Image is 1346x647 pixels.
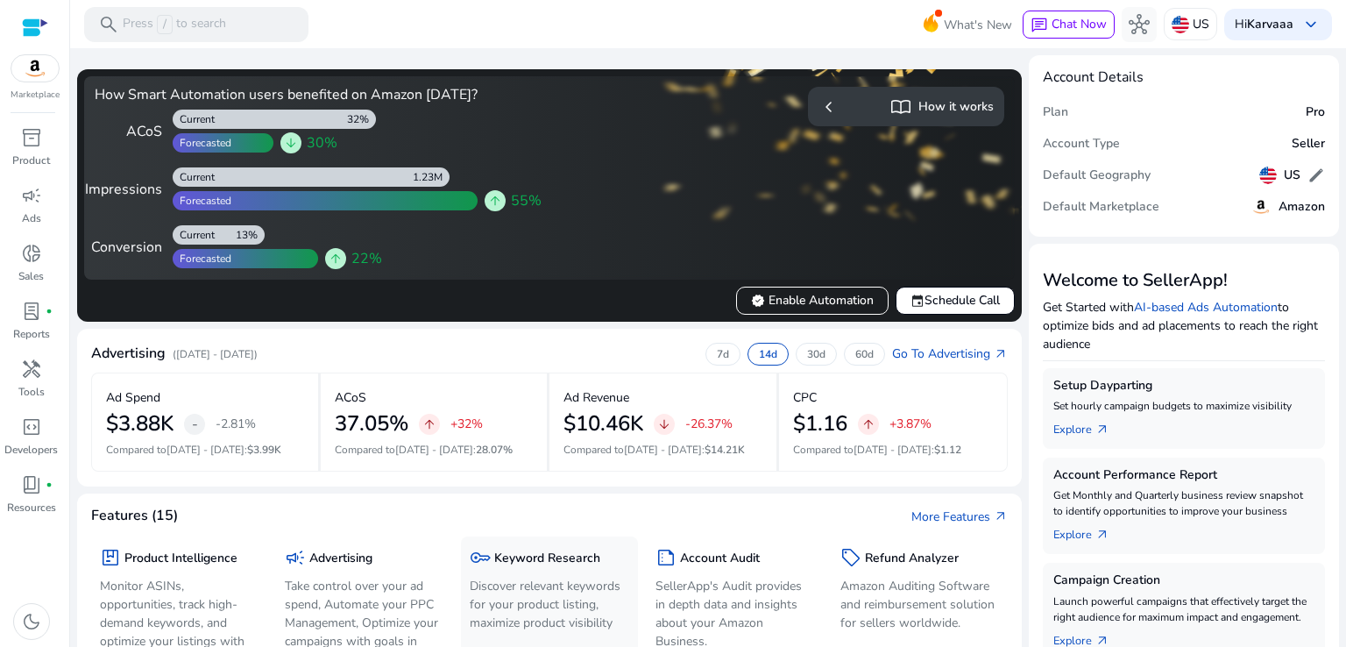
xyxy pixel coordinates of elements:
span: summarize [655,547,677,568]
h5: Advertising [309,551,372,566]
h5: Amazon [1279,200,1325,215]
span: lab_profile [21,301,42,322]
h5: Default Marketplace [1043,200,1159,215]
span: key [470,547,491,568]
h4: Account Details [1043,69,1144,86]
div: 32% [347,112,376,126]
span: edit [1307,167,1325,184]
h5: Account Audit [680,551,760,566]
p: Ads [22,210,41,226]
p: Amazon Auditing Software and reimbursement solution for sellers worldwide. [840,577,999,632]
div: 1.23M [413,170,450,184]
h5: Account Type [1043,137,1120,152]
p: Sales [18,268,44,284]
span: dark_mode [21,611,42,632]
p: Ad Spend [106,388,160,407]
span: Chat Now [1052,16,1107,32]
p: Tools [18,384,45,400]
img: amazon.svg [11,55,59,82]
p: Press to search [123,15,226,34]
h4: Features (15) [91,508,178,524]
button: hub [1122,7,1157,42]
h5: Seller [1292,137,1325,152]
p: Get Started with to optimize bids and ad placements to reach the right audience [1043,298,1325,353]
img: amazon.svg [1250,196,1272,217]
p: Compared to : [793,442,994,458]
span: 28.07% [476,443,513,457]
span: [DATE] - [DATE] [166,443,244,457]
p: 14d [759,347,777,361]
span: Schedule Call [910,291,1000,309]
span: fiber_manual_record [46,308,53,315]
h5: Keyword Research [494,551,600,566]
span: chat [1031,17,1048,34]
p: +32% [450,418,483,430]
div: Current [173,170,215,184]
div: Forecasted [173,252,231,266]
div: ACoS [95,121,162,142]
p: 60d [855,347,874,361]
p: +3.87% [889,418,932,430]
div: 13% [236,228,265,242]
a: More Featuresarrow_outward [911,508,1008,526]
div: Impressions [95,179,162,200]
h2: 37.05% [335,411,408,437]
span: event [910,294,924,308]
p: Compared to : [335,442,534,458]
h2: $1.16 [793,411,847,437]
span: $1.12 [934,443,961,457]
h5: Refund Analyzer [865,551,959,566]
p: Compared to : [106,442,304,458]
h5: Campaign Creation [1053,573,1314,588]
span: sell [840,547,861,568]
p: 30d [807,347,825,361]
a: Explorearrow_outward [1053,519,1123,544]
p: Discover relevant keywords for your product listing, maximize product visibility [470,577,628,632]
p: -2.81% [216,418,256,430]
h5: US [1284,168,1300,183]
p: ACoS [335,388,366,407]
h5: Pro [1306,105,1325,120]
h4: Advertising [91,345,166,362]
h3: Welcome to SellerApp! [1043,270,1325,291]
span: arrow_outward [994,509,1008,523]
a: Explorearrow_outward [1053,414,1123,438]
span: campaign [285,547,306,568]
span: fiber_manual_record [46,481,53,488]
img: us.svg [1259,167,1277,184]
span: arrow_outward [994,347,1008,361]
span: handyman [21,359,42,380]
span: $14.21K [705,443,745,457]
span: keyboard_arrow_down [1300,14,1321,35]
span: book_4 [21,474,42,495]
p: Get Monthly and Quarterly business review snapshot to identify opportunities to improve your busi... [1053,487,1314,519]
span: code_blocks [21,416,42,437]
span: arrow_downward [657,417,671,431]
p: Resources [7,500,56,515]
div: Forecasted [173,136,231,150]
span: arrow_outward [1095,423,1109,437]
p: Developers [4,442,58,458]
span: Enable Automation [751,291,874,309]
p: -26.37% [685,418,733,430]
span: - [192,414,198,435]
button: verifiedEnable Automation [736,287,889,315]
span: $3.99K [247,443,281,457]
h2: $3.88K [106,411,174,437]
p: Reports [13,326,50,342]
span: / [157,15,173,34]
p: Marketplace [11,89,60,102]
h5: Product Intelligence [124,551,237,566]
span: inventory_2 [21,127,42,148]
span: verified [751,294,765,308]
span: [DATE] - [DATE] [395,443,473,457]
span: arrow_upward [329,252,343,266]
span: donut_small [21,243,42,264]
h5: Setup Dayparting [1053,379,1314,394]
span: [DATE] - [DATE] [624,443,702,457]
span: arrow_upward [488,194,502,208]
span: chevron_left [818,96,839,117]
span: What's New [944,10,1012,40]
h5: How it works [918,100,994,115]
span: 30% [307,132,337,153]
